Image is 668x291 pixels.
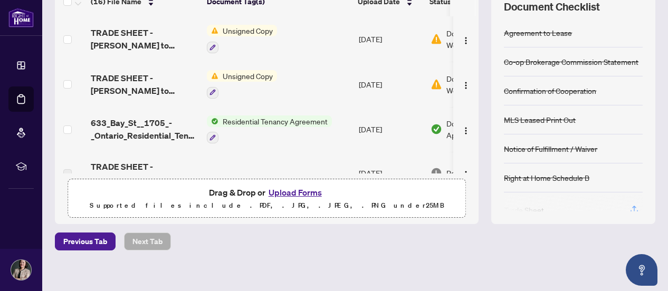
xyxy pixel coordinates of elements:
[462,170,470,179] img: Logo
[457,76,474,93] button: Logo
[218,70,277,82] span: Unsigned Copy
[431,33,442,45] img: Document Status
[626,254,657,286] button: Open asap
[207,115,332,144] button: Status IconResidential Tenancy Agreement
[504,27,572,38] div: Agreement to Lease
[504,172,589,183] div: Right at Home Schedule B
[91,72,198,97] span: TRADE SHEET - [PERSON_NAME] to REVIEW - [STREET_ADDRESS] 1705.pdf
[431,79,442,90] img: Document Status
[431,167,442,179] img: Document Status
[355,16,426,62] td: [DATE]
[457,121,474,138] button: Logo
[462,127,470,135] img: Logo
[355,62,426,107] td: [DATE]
[446,73,512,96] span: Document Needs Work
[504,114,576,125] div: MLS Leased Print Out
[91,160,198,186] span: TRADE SHEET - [PERSON_NAME] to REVIEW - [STREET_ADDRESS]pdf
[8,8,34,27] img: logo
[265,186,325,199] button: Upload Forms
[355,107,426,152] td: [DATE]
[124,232,171,250] button: Next Tab
[207,70,277,99] button: Status IconUnsigned Copy
[207,115,218,127] img: Status Icon
[218,25,277,36] span: Unsigned Copy
[355,152,426,194] td: [DATE]
[63,233,107,250] span: Previous Tab
[207,25,277,53] button: Status IconUnsigned Copy
[209,186,325,199] span: Drag & Drop or
[446,167,499,179] span: Pending Review
[218,115,332,127] span: Residential Tenancy Agreement
[91,117,198,142] span: 633_Bay_St__1705_-_Ontario_Residential_Tenancy_Agreement_SIGNED.pdf
[91,26,198,52] span: TRADE SHEET - [PERSON_NAME] to REVIEW - [STREET_ADDRESS]pdf
[504,85,596,96] div: Confirmation of Cooperation
[55,232,116,250] button: Previous Tab
[462,81,470,90] img: Logo
[68,179,465,218] span: Drag & Drop orUpload FormsSupported files include .PDF, .JPG, .JPEG, .PNG under25MB
[74,199,459,212] p: Supported files include .PDF, .JPG, .JPEG, .PNG under 25 MB
[207,70,218,82] img: Status Icon
[457,164,474,181] button: Logo
[446,27,512,51] span: Document Needs Work
[431,123,442,135] img: Document Status
[504,143,597,154] div: Notice of Fulfillment / Waiver
[207,25,218,36] img: Status Icon
[504,56,638,67] div: Co-op Brokerage Commission Statement
[462,36,470,45] img: Logo
[446,118,512,141] span: Document Approved
[457,31,474,47] button: Logo
[11,260,31,280] img: Profile Icon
